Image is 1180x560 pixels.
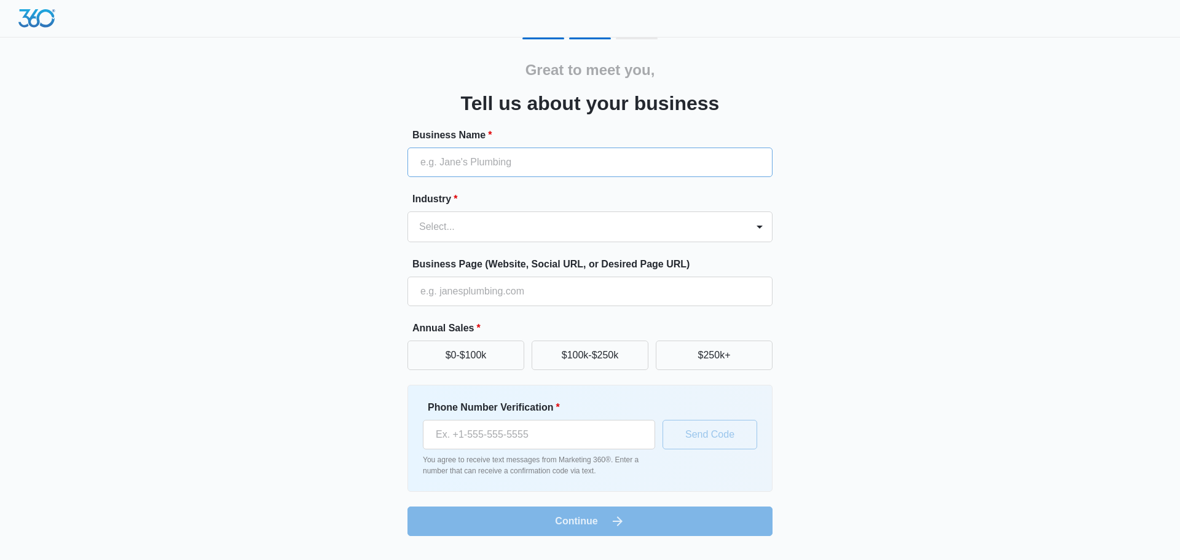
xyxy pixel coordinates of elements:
input: e.g. janesplumbing.com [407,277,773,306]
button: $100k-$250k [532,341,648,370]
h3: Tell us about your business [461,89,720,118]
p: You agree to receive text messages from Marketing 360®. Enter a number that can receive a confirm... [423,454,655,476]
h2: Great to meet you, [525,59,655,81]
label: Business Name [412,128,777,143]
button: $0-$100k [407,341,524,370]
label: Business Page (Website, Social URL, or Desired Page URL) [412,257,777,272]
label: Annual Sales [412,321,777,336]
button: $250k+ [656,341,773,370]
label: Industry [412,192,777,207]
input: e.g. Jane's Plumbing [407,148,773,177]
label: Phone Number Verification [428,400,660,415]
input: Ex. +1-555-555-5555 [423,420,655,449]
